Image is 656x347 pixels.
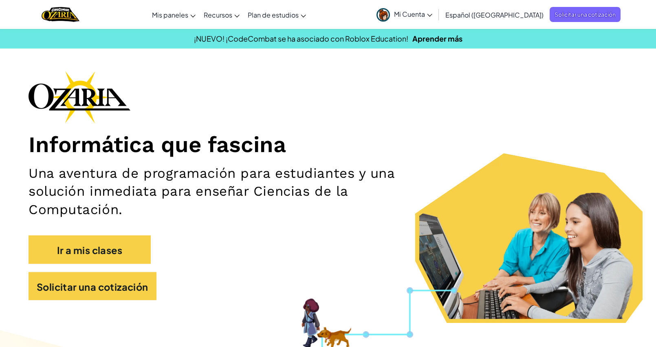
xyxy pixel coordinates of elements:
[445,11,544,19] font: Español ([GEOGRAPHIC_DATA])
[248,11,299,19] font: Plan de estudios
[204,11,232,19] font: Recursos
[244,4,310,26] a: Plan de estudios
[394,10,425,18] font: Mi Cuenta
[372,2,436,27] a: Mi Cuenta
[29,71,130,123] img: Logotipo de la marca Ozaria
[57,244,122,256] font: Ir a mis clases
[148,4,200,26] a: Mis paneles
[42,6,79,23] a: Logotipo de Ozaria de CodeCombat
[42,6,79,23] img: Hogar
[550,7,621,22] a: Solicitar una cotización
[29,165,395,218] font: Una aventura de programación para estudiantes y una solución inmediata para enseñar Ciencias de l...
[555,11,616,18] font: Solicitar una cotización
[152,11,188,19] font: Mis paneles
[376,8,390,22] img: avatar
[29,235,151,264] a: Ir a mis clases
[412,34,462,43] a: Aprender más
[441,4,548,26] a: Español ([GEOGRAPHIC_DATA])
[194,34,408,43] font: ¡NUEVO! ¡CodeCombat se ha asociado con Roblox Education!
[200,4,244,26] a: Recursos
[37,281,148,293] font: Solicitar una cotización
[29,132,286,157] font: Informática que fascina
